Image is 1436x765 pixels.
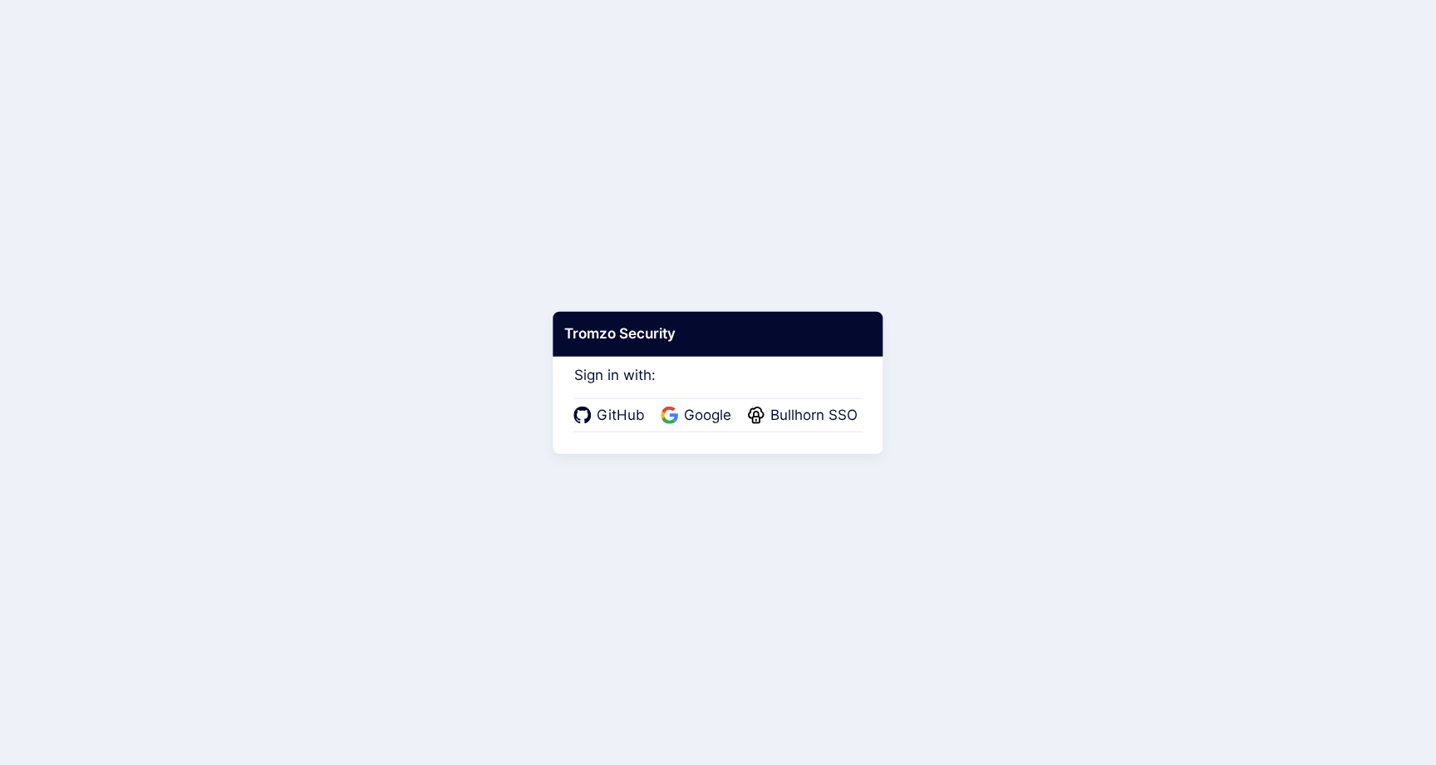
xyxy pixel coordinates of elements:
div: Sign in with: [574,344,863,432]
a: GitHub [574,405,650,427]
div: Tromzo Security [553,312,883,357]
a: Google [661,405,736,427]
span: GitHub [592,405,650,427]
a: Bullhorn SSO [748,405,863,427]
span: Bullhorn SSO [765,405,863,427]
span: Google [679,405,736,427]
